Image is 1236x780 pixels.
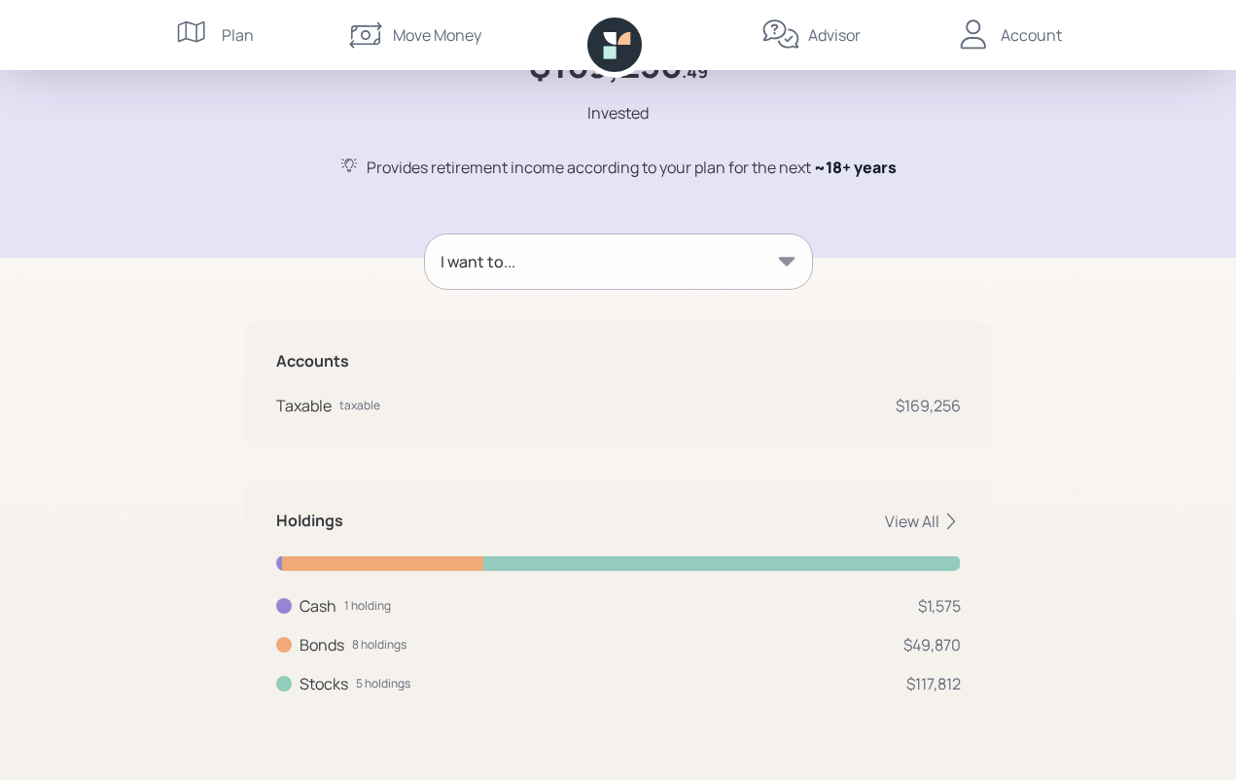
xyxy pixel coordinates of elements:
[918,594,961,618] div: $1,575
[367,156,897,179] div: Provides retirement income according to your plan for the next
[276,394,332,417] div: Taxable
[276,352,961,371] h5: Accounts
[808,23,861,47] div: Advisor
[276,512,343,530] h5: Holdings
[896,394,961,417] div: $169,256
[300,633,344,656] div: Bonds
[682,61,708,83] h4: .49
[814,157,897,178] span: ~ 18+ years
[587,101,649,124] div: Invested
[906,672,961,695] div: $117,812
[903,633,961,656] div: $49,870
[529,44,682,86] h1: $169,256
[356,675,410,692] div: 5 holdings
[222,23,254,47] div: Plan
[339,397,380,414] div: taxable
[344,597,391,615] div: 1 holding
[885,511,961,532] div: View All
[441,250,515,273] div: I want to...
[300,672,348,695] div: Stocks
[1001,23,1062,47] div: Account
[300,594,336,618] div: Cash
[393,23,481,47] div: Move Money
[352,636,406,654] div: 8 holdings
